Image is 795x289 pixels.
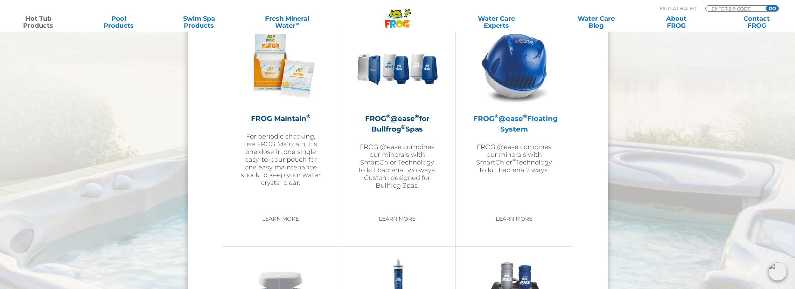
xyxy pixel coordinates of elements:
[512,157,516,163] sup: ®
[446,15,547,29] a: Water CareExperts
[415,113,419,120] sup: ®
[240,113,321,124] h2: FROG Maintain
[240,25,321,106] img: Frog_Maintain_Hero-2-v2-300x300.png
[371,213,424,225] a: Learn More
[357,143,438,189] p: FROG @ease combines our minerals with SmartChlor Technology to kill bacteria two ways. Custom des...
[168,15,230,29] a: Swim SpaProducts
[473,143,555,174] p: FROG @ease combines our minerals with SmartChlor Technology to kill bacteria 2 ways.
[357,25,438,207] a: FROG®@ease®for Bullfrog®SpasFROG @ease combines our minerals with SmartChlor Technology to kill b...
[726,15,788,29] a: ContactFROG
[240,133,321,187] p: For periodic shocking, use FROG Maintain, it’s one dose in one single easy-to-pour pouch for one ...
[295,21,299,26] sup: ∞
[660,5,696,12] p: Find A Dealer
[766,6,779,11] input: GO
[768,262,787,281] img: openIcon
[248,15,326,29] a: Fresh MineralWater∞
[488,213,541,225] a: Learn More
[87,15,149,29] a: PoolProducts
[473,25,555,207] a: FROG®@ease®Floating SystemFROG @ease combines our minerals with SmartChlor®Technology to kill bac...
[254,213,307,225] a: Learn More
[386,113,390,120] sup: ®
[401,123,405,130] sup: ®
[7,15,69,29] a: Hot TubProducts
[357,25,438,106] img: bullfrog-product-hero-300x300.png
[565,15,627,29] a: Water CareBlog
[474,25,555,106] img: hot-tub-product-atease-system-300x300.png
[711,6,758,12] input: Zip Code Form
[473,113,555,134] h2: FROG @ease Floating System
[240,25,321,207] a: FROG Maintain®For periodic shocking, use FROG Maintain, it’s one dose in one single easy-to-pour ...
[306,113,311,120] sup: ®
[645,15,707,29] a: AboutFROG
[494,113,498,120] sup: ®
[523,113,527,120] sup: ®
[357,113,438,134] h2: FROG @ease for Bullfrog Spas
